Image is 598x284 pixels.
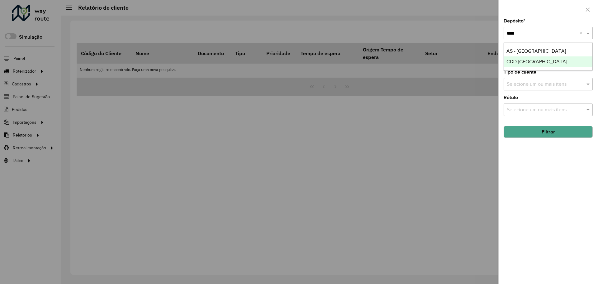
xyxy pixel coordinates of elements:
[504,17,525,25] label: Depósito
[506,59,567,64] span: CDD [GEOGRAPHIC_DATA]
[504,94,518,101] label: Rótulo
[504,42,593,71] ng-dropdown-panel: Options list
[580,29,585,37] span: Clear all
[504,68,536,76] label: Tipo de cliente
[506,48,566,54] span: AS - [GEOGRAPHIC_DATA]
[504,126,593,138] button: Filtrar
